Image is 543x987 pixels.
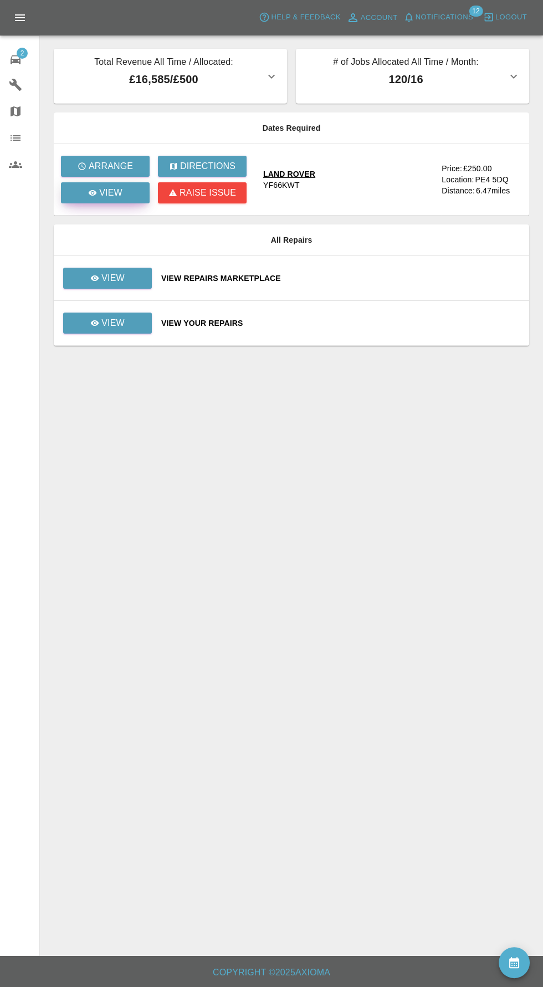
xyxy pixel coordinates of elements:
div: 6.47 miles [476,185,520,196]
button: Logout [480,9,530,26]
th: Dates Required [54,112,529,144]
div: YF66KWT [263,180,300,191]
div: PE4 5DQ [475,174,508,185]
div: Price: [442,163,462,174]
h6: Copyright © 2025 Axioma [9,965,534,980]
span: 12 [469,6,483,17]
button: Open drawer [7,4,33,31]
span: 2 [17,48,28,59]
span: Help & Feedback [271,11,340,24]
button: Arrange [61,156,150,177]
a: View [63,318,152,327]
a: Price:£250.00Location:PE4 5DQDistance:6.47miles [442,163,520,196]
a: View [63,268,152,289]
button: availability [499,947,530,978]
button: Raise issue [158,182,247,203]
p: Raise issue [180,186,236,200]
p: Arrange [89,160,133,173]
button: Notifications [401,9,476,26]
p: Total Revenue All Time / Allocated: [63,55,265,71]
span: Logout [495,11,527,24]
p: Directions [180,160,235,173]
p: View [101,272,125,285]
p: 120 / 16 [305,71,507,88]
a: View Repairs Marketplace [161,273,520,284]
div: £250.00 [463,163,492,174]
button: Total Revenue All Time / Allocated:£16,585/£500 [54,49,287,104]
button: Directions [158,156,247,177]
button: # of Jobs Allocated All Time / Month:120/16 [296,49,529,104]
a: LAND ROVERYF66KWT [263,168,433,191]
a: Account [344,9,401,27]
button: Help & Feedback [256,9,343,26]
p: View [101,316,125,330]
p: £16,585 / £500 [63,71,265,88]
p: # of Jobs Allocated All Time / Month: [305,55,507,71]
p: View [99,186,122,200]
a: View [61,182,150,203]
a: View Your Repairs [161,318,520,329]
div: LAND ROVER [263,168,315,180]
a: View [63,313,152,334]
th: All Repairs [54,224,529,256]
div: Location: [442,174,474,185]
span: Notifications [416,11,473,24]
div: Distance: [442,185,475,196]
a: View [63,273,152,282]
span: Account [361,12,398,24]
